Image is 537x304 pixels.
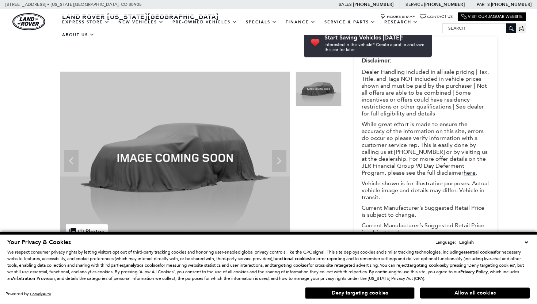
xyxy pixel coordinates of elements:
strong: essential cookies [461,249,495,255]
span: Parts [477,2,490,7]
a: Contact Us [420,14,453,19]
strong: Disclaimer: [362,57,392,65]
a: here [464,169,476,176]
div: (1) Photos [66,224,108,239]
input: Search [443,24,516,33]
a: Hours & Map [380,14,415,19]
a: Privacy Policy [460,269,488,274]
p: Vehicle shown is for illustrative purposes. Actual vehicle image and details may differ. Vehicle ... [362,180,490,201]
nav: Main Navigation [58,16,442,41]
a: Pre-Owned Vehicles [168,16,241,28]
p: While great effort is made to ensure the accuracy of the information on this site, errors do occu... [362,121,490,176]
button: Deny targeting cookies [305,287,415,299]
a: About Us [58,28,99,41]
button: Allow all cookies [420,288,530,299]
a: Land Rover [US_STATE][GEOGRAPHIC_DATA] [58,12,224,21]
p: We respect consumer privacy rights by letting visitors opt out of third-party tracking cookies an... [7,249,530,282]
u: Privacy Policy [460,269,488,275]
span: Land Rover [US_STATE][GEOGRAPHIC_DATA] [62,12,219,21]
img: New 2025 Borasco Grey Land Rover Dynamic SE image 1 [296,72,342,106]
a: [PHONE_NUMBER] [491,1,532,7]
strong: targeting cookies [408,262,444,268]
strong: functional cookies [273,256,310,262]
a: Finance [281,16,320,28]
a: Service & Parts [320,16,380,28]
a: Visit Our Jaguar Website [461,14,523,19]
img: New 2025 Borasco Grey Land Rover Dynamic SE image 1 [60,72,290,244]
img: Land Rover [12,13,45,30]
p: Dealer Handling included in all sale pricing | Tax, Title, and Tags NOT included in vehicle price... [362,68,490,117]
p: Current Manufacturer’s Suggested Retail Price is subject to change. [362,204,490,218]
a: Research [380,16,422,28]
span: Sales [339,2,352,7]
a: [PHONE_NUMBER] [353,1,393,7]
strong: Arbitration Provision [12,275,55,281]
div: Powered by [5,292,51,296]
a: Specials [241,16,281,28]
a: New Vehicles [114,16,168,28]
div: Language: [435,240,456,244]
a: ComplyAuto [30,292,51,296]
p: Current Manufacturer’s Suggested Retail Price is subject to change. [362,222,490,236]
a: [STREET_ADDRESS] • [US_STATE][GEOGRAPHIC_DATA], CO 80905 [5,2,142,7]
span: Service [405,2,423,7]
strong: targeting cookies [272,262,308,268]
span: Your Privacy & Cookies [7,238,71,246]
strong: analytics cookies [126,262,160,268]
a: [PHONE_NUMBER] [424,1,465,7]
p: Please Call for Price [362,46,490,53]
a: land-rover [12,13,45,30]
select: Language Select [457,239,530,246]
a: EXPRESS STORE [58,16,114,28]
